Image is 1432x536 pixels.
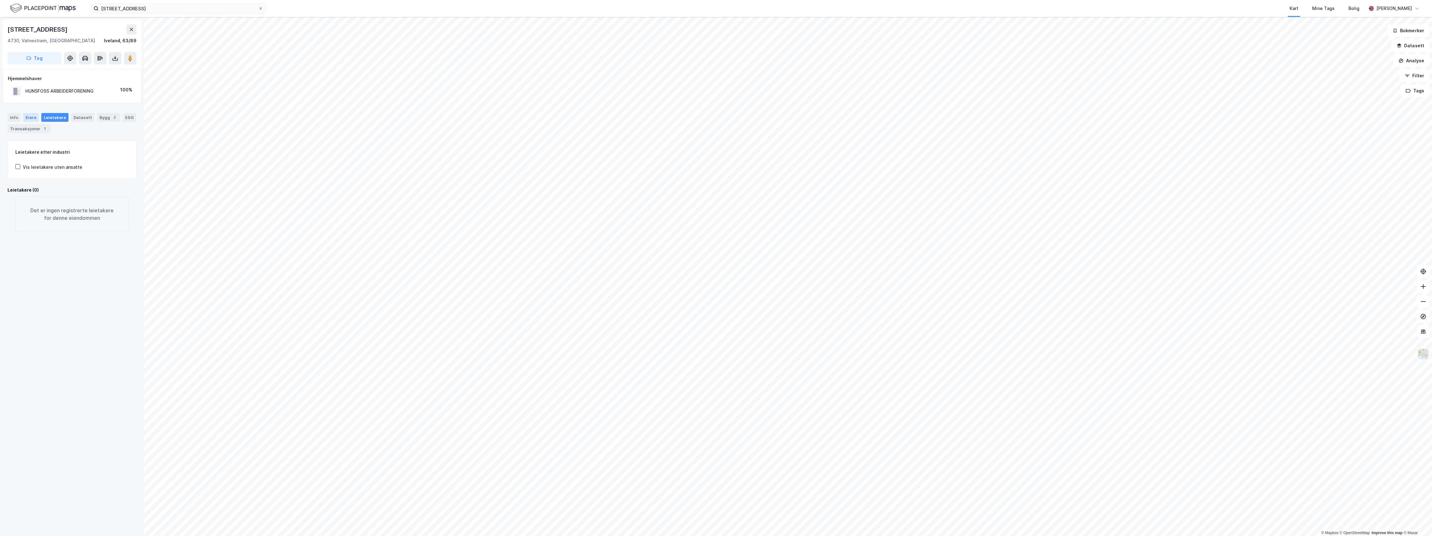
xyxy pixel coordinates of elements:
div: Transaksjoner [8,124,50,133]
div: Vis leietakere uten ansatte [23,163,82,171]
a: Mapbox [1321,531,1338,535]
div: Bygg [97,113,120,122]
div: Leietakere (0) [8,186,136,194]
div: Det er ingen registrerte leietakere for denne eiendommen [15,196,129,232]
button: Tags [1400,85,1429,97]
input: Søk på adresse, matrikkel, gårdeiere, leietakere eller personer [99,4,258,13]
div: Leietakere etter industri [15,148,129,156]
div: Datasett [71,113,95,122]
div: 2 [111,114,118,121]
a: OpenStreetMap [1340,531,1370,535]
div: Eiere [23,113,39,122]
div: Iveland, 63/89 [104,37,136,44]
div: ESG [123,113,136,122]
button: Analyse [1393,54,1429,67]
iframe: Chat Widget [1401,506,1432,536]
div: Kontrollprogram for chat [1401,506,1432,536]
div: [STREET_ADDRESS] [8,24,69,34]
div: 1 [42,126,48,132]
div: Kart [1290,5,1298,12]
button: Bokmerker [1387,24,1429,37]
button: Tag [8,52,61,64]
div: Info [8,113,21,122]
div: Bolig [1348,5,1359,12]
button: Datasett [1391,39,1429,52]
div: Leietakere [41,113,69,122]
div: [PERSON_NAME] [1376,5,1412,12]
a: Improve this map [1372,531,1403,535]
img: Z [1417,348,1429,360]
div: Hjemmelshaver [8,75,136,82]
div: 100% [120,86,132,94]
img: logo.f888ab2527a4732fd821a326f86c7f29.svg [10,3,76,14]
button: Filter [1399,70,1429,82]
div: HUNSFOSS ARBEIDERFORENING [25,87,94,95]
div: 4730, Vatnestrøm, [GEOGRAPHIC_DATA] [8,37,95,44]
div: Mine Tags [1312,5,1335,12]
